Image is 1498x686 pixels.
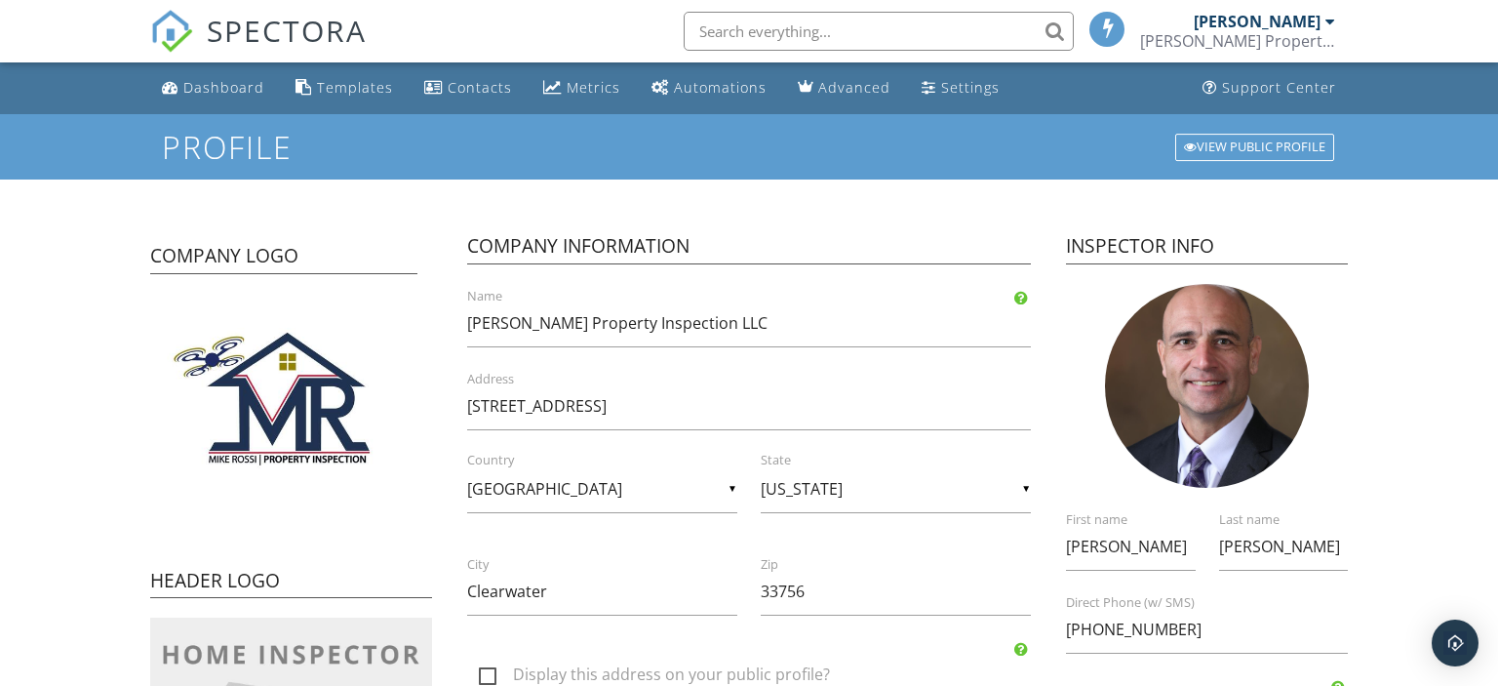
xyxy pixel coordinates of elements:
div: Settings [941,78,1000,97]
label: Direct Phone (w/ SMS) [1066,594,1371,612]
label: Country [467,452,761,469]
h4: Inspector Info [1066,233,1348,264]
label: Last name [1219,511,1372,529]
div: Automations [674,78,767,97]
label: First name [1066,511,1219,529]
a: Automations (Basic) [644,70,774,106]
div: Open Intercom Messenger [1432,620,1478,666]
div: Advanced [818,78,890,97]
img: logo%20edited%20-%20Copy.jpg [150,294,417,504]
div: Templates [317,78,393,97]
span: SPECTORA [207,10,367,51]
a: SPECTORA [150,26,367,67]
a: Contacts [416,70,520,106]
a: Advanced [790,70,898,106]
div: Dashboard [183,78,264,97]
a: Dashboard [154,70,272,106]
h4: Company Logo [150,243,417,274]
div: Metrics [567,78,620,97]
div: Support Center [1222,78,1336,97]
a: Templates [288,70,401,106]
input: Search everything... [684,12,1074,51]
img: The Best Home Inspection Software - Spectora [150,10,193,53]
a: Metrics [535,70,628,106]
a: View Public Profile [1173,132,1336,163]
div: View Public Profile [1175,134,1334,161]
div: [PERSON_NAME] [1194,12,1321,31]
a: Support Center [1195,70,1344,106]
h4: Company Information [467,233,1031,264]
div: Mike Rossi Property Inspection LLC [1140,31,1335,51]
div: Contacts [448,78,512,97]
a: Settings [914,70,1007,106]
label: State [761,452,1054,469]
h1: Profile [162,130,1335,164]
h4: Header Logo [150,568,432,599]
